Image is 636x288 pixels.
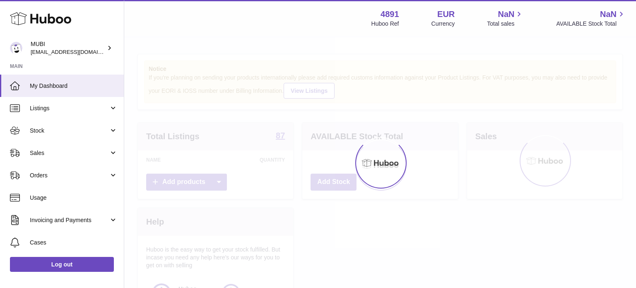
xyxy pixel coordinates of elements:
a: NaN Total sales [487,9,524,28]
span: Cases [30,239,118,247]
span: NaN [600,9,617,20]
span: Orders [30,172,109,179]
span: Sales [30,149,109,157]
span: Invoicing and Payments [30,216,109,224]
span: [EMAIL_ADDRESS][DOMAIN_NAME] [31,48,122,55]
span: My Dashboard [30,82,118,90]
span: Total sales [487,20,524,28]
a: Log out [10,257,114,272]
strong: EUR [437,9,455,20]
span: AVAILABLE Stock Total [556,20,626,28]
strong: 4891 [381,9,399,20]
span: Listings [30,104,109,112]
span: Usage [30,194,118,202]
img: internalAdmin-4891@internal.huboo.com [10,42,22,54]
a: NaN AVAILABLE Stock Total [556,9,626,28]
div: Currency [431,20,455,28]
div: Huboo Ref [371,20,399,28]
div: MUBI [31,40,105,56]
span: NaN [498,9,514,20]
span: Stock [30,127,109,135]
